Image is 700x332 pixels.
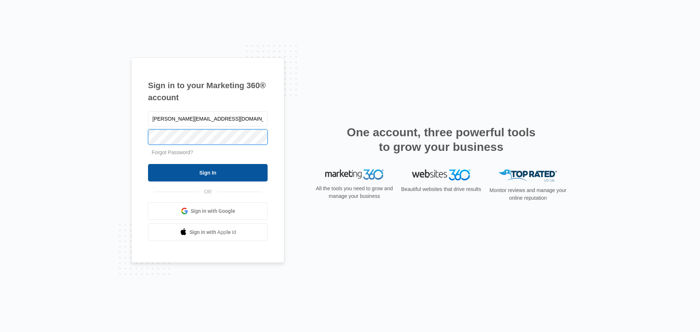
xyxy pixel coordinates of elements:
a: Sign in with Apple Id [148,223,268,241]
span: Sign in with Apple Id [190,229,236,236]
img: Websites 360 [412,169,470,180]
img: Top Rated Local [499,169,557,181]
a: Forgot Password? [152,149,193,155]
span: Sign in with Google [191,207,235,215]
span: OR [199,188,217,196]
p: Beautiful websites that drive results [400,185,482,193]
p: All the tools you need to grow and manage your business [314,185,395,200]
h1: Sign in to your Marketing 360® account [148,79,268,103]
h2: One account, three powerful tools to grow your business [345,125,538,154]
p: Monitor reviews and manage your online reputation [487,187,569,202]
input: Sign In [148,164,268,181]
img: Marketing 360 [325,169,384,180]
a: Sign in with Google [148,202,268,220]
input: Email [148,111,268,126]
